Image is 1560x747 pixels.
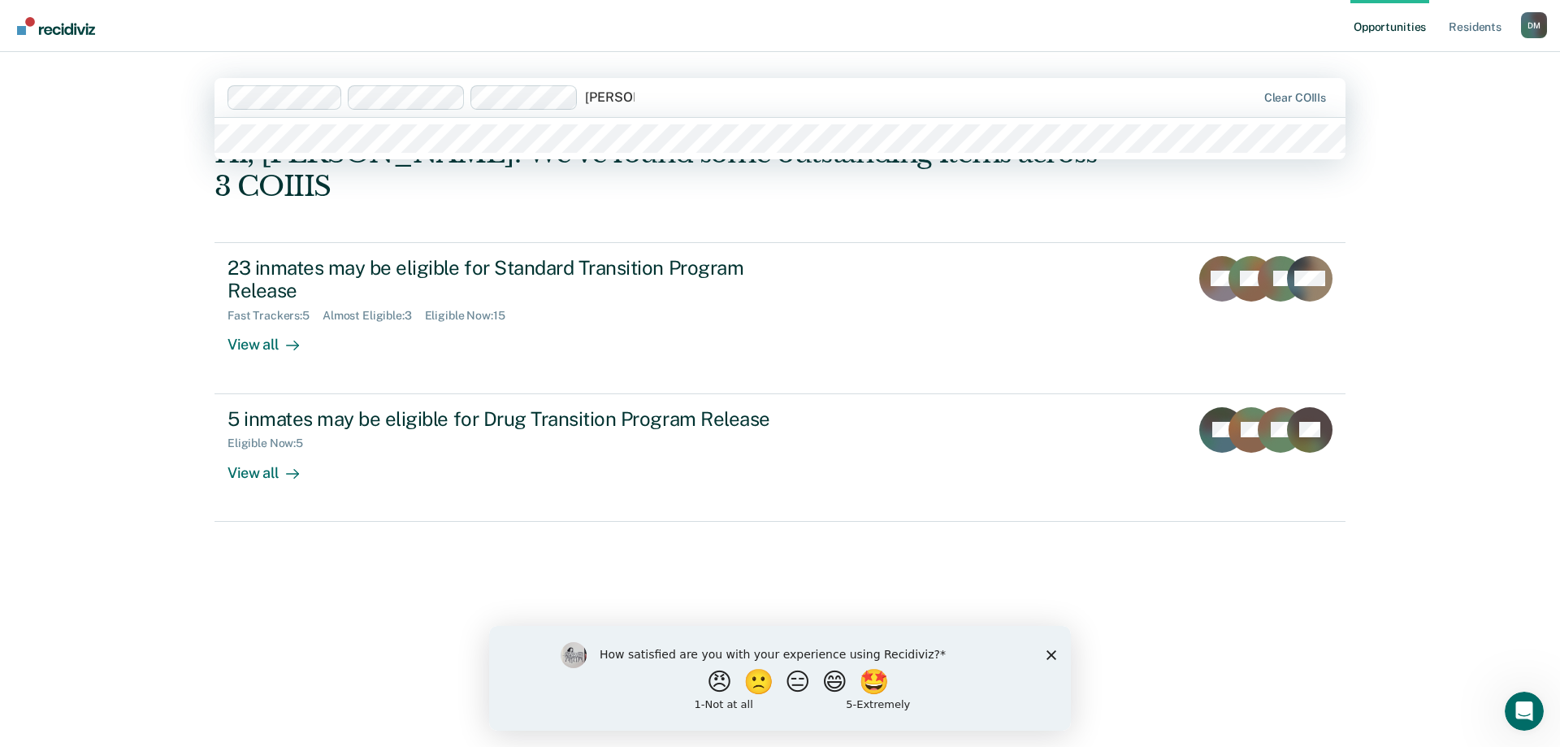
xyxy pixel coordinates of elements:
[214,137,1120,203] div: Hi, [PERSON_NAME]. We’ve found some outstanding items across 3 COIIIS
[214,394,1345,522] a: 5 inmates may be eligible for Drug Transition Program ReleaseEligible Now:5View all
[227,309,323,323] div: Fast Trackers : 5
[1521,12,1547,38] div: D M
[489,626,1071,731] iframe: Survey by Kim from Recidiviz
[17,17,95,35] img: Recidiviz
[227,407,798,431] div: 5 inmates may be eligible for Drug Transition Program Release
[1505,692,1544,731] iframe: Intercom live chat
[227,256,798,303] div: 23 inmates may be eligible for Standard Transition Program Release
[227,450,318,482] div: View all
[227,323,318,354] div: View all
[227,436,316,450] div: Eligible Now : 5
[1264,91,1326,105] div: Clear COIIIs
[425,309,518,323] div: Eligible Now : 15
[323,309,425,323] div: Almost Eligible : 3
[1521,12,1547,38] button: Profile dropdown button
[214,242,1345,394] a: 23 inmates may be eligible for Standard Transition Program ReleaseFast Trackers:5Almost Eligible:...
